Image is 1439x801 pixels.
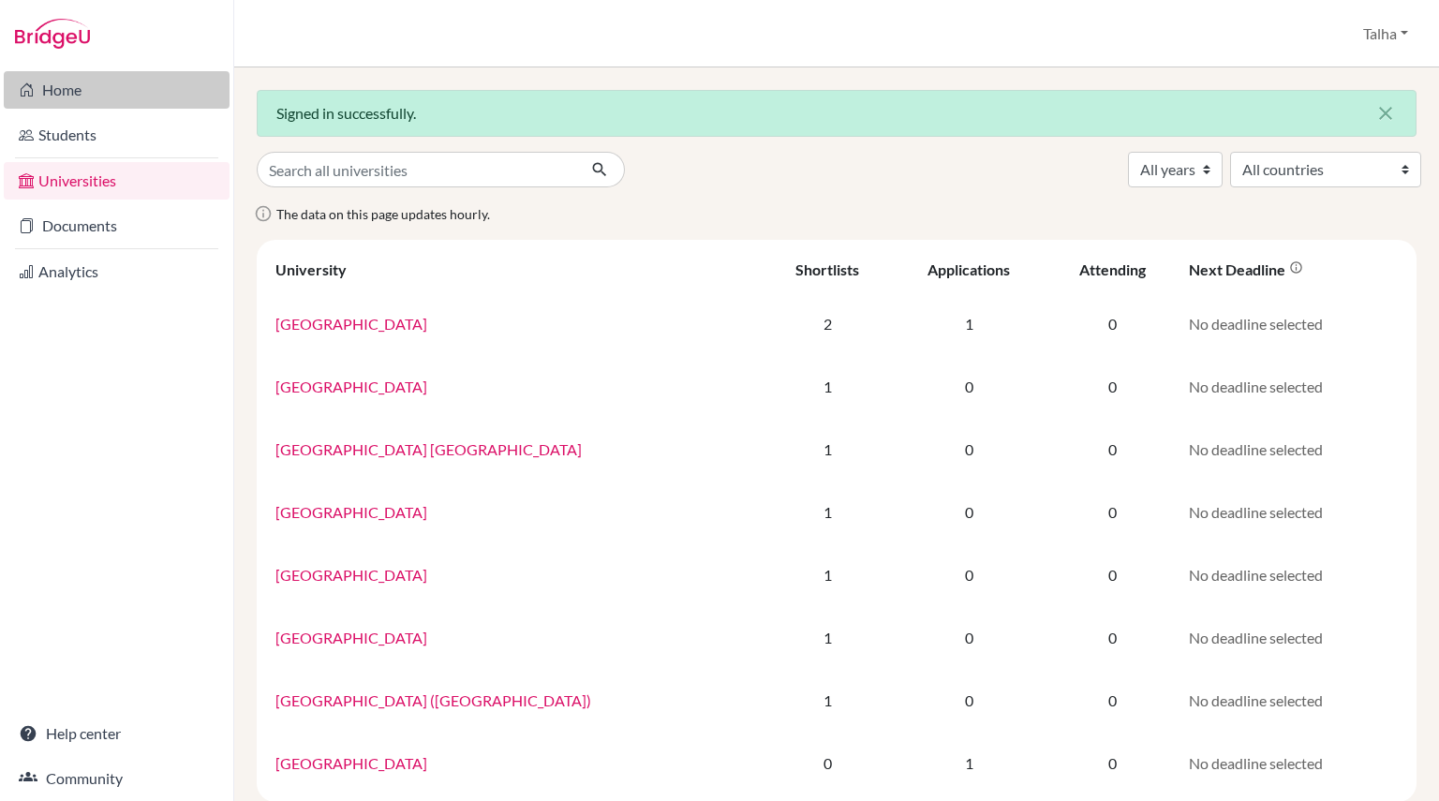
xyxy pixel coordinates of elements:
[1189,503,1323,521] span: No deadline selected
[4,71,230,109] a: Home
[764,732,891,794] td: 0
[764,606,891,669] td: 1
[1189,754,1323,772] span: No deadline selected
[4,760,230,797] a: Community
[764,418,891,481] td: 1
[4,253,230,290] a: Analytics
[1046,669,1178,732] td: 0
[1046,418,1178,481] td: 0
[275,315,427,333] a: [GEOGRAPHIC_DATA]
[275,754,427,772] a: [GEOGRAPHIC_DATA]
[275,503,427,521] a: [GEOGRAPHIC_DATA]
[1374,102,1397,125] i: close
[891,543,1046,606] td: 0
[891,606,1046,669] td: 0
[1046,292,1178,355] td: 0
[275,629,427,646] a: [GEOGRAPHIC_DATA]
[4,116,230,154] a: Students
[1079,260,1146,278] div: Attending
[1046,732,1178,794] td: 0
[1356,91,1416,136] button: Close
[4,715,230,752] a: Help center
[891,355,1046,418] td: 0
[795,260,859,278] div: Shortlists
[1355,16,1417,52] button: Talha
[4,207,230,245] a: Documents
[764,543,891,606] td: 1
[4,162,230,200] a: Universities
[1189,691,1323,709] span: No deadline selected
[1189,629,1323,646] span: No deadline selected
[764,355,891,418] td: 1
[1046,481,1178,543] td: 0
[927,260,1010,278] div: Applications
[276,206,490,222] span: The data on this page updates hourly.
[891,418,1046,481] td: 0
[1189,378,1323,395] span: No deadline selected
[764,292,891,355] td: 2
[275,440,582,458] a: [GEOGRAPHIC_DATA] [GEOGRAPHIC_DATA]
[15,19,90,49] img: Bridge-U
[1046,606,1178,669] td: 0
[891,292,1046,355] td: 1
[1046,543,1178,606] td: 0
[891,669,1046,732] td: 0
[891,481,1046,543] td: 0
[275,378,427,395] a: [GEOGRAPHIC_DATA]
[764,669,891,732] td: 1
[1189,566,1323,584] span: No deadline selected
[1189,440,1323,458] span: No deadline selected
[891,732,1046,794] td: 1
[257,152,576,187] input: Search all universities
[264,247,764,292] th: University
[1046,355,1178,418] td: 0
[275,566,427,584] a: [GEOGRAPHIC_DATA]
[257,90,1417,137] div: Signed in successfully.
[275,691,591,709] a: [GEOGRAPHIC_DATA] ([GEOGRAPHIC_DATA])
[1189,260,1303,278] div: Next deadline
[764,481,891,543] td: 1
[1189,315,1323,333] span: No deadline selected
